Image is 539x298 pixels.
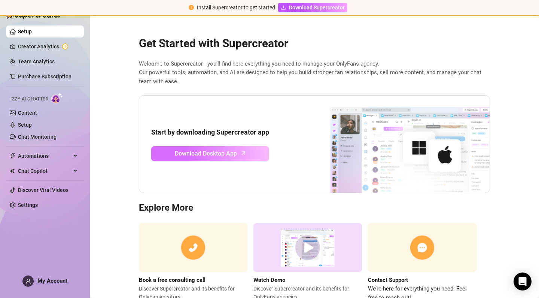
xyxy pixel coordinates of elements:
[18,122,32,128] a: Setup
[10,153,16,159] span: thunderbolt
[18,134,57,140] a: Chat Monitoring
[302,96,490,193] img: download app
[368,223,476,272] img: contact support
[18,110,37,116] a: Content
[197,4,275,10] span: Install Supercreator to get started
[189,5,194,10] span: exclamation-circle
[18,150,71,162] span: Automations
[51,93,63,103] img: AI Chatter
[239,149,248,157] span: arrow-up
[139,202,490,214] h3: Explore More
[139,223,247,272] img: consulting call
[18,40,78,52] a: Creator Analytics exclamation-circle
[18,187,68,193] a: Discover Viral Videos
[368,277,408,283] strong: Contact Support
[18,165,71,177] span: Chat Copilot
[37,277,67,284] span: My Account
[278,3,347,12] a: Download Supercreator
[25,279,31,284] span: user
[253,277,285,283] strong: Watch Demo
[18,28,32,34] a: Setup
[514,273,532,291] div: Open Intercom Messenger
[18,202,38,208] a: Settings
[151,146,269,161] a: Download Desktop Apparrow-up
[151,128,269,136] strong: Start by downloading Supercreator app
[289,3,345,12] span: Download Supercreator
[281,5,286,10] span: download
[139,60,490,86] span: Welcome to Supercreator - you’ll find here everything you need to manage your OnlyFans agency. Ou...
[253,223,362,272] img: supercreator demo
[10,96,48,103] span: Izzy AI Chatter
[18,58,55,64] a: Team Analytics
[175,149,237,158] span: Download Desktop App
[139,36,490,51] h2: Get Started with Supercreator
[18,73,71,79] a: Purchase Subscription
[139,277,205,283] strong: Book a free consulting call
[10,168,15,174] img: Chat Copilot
